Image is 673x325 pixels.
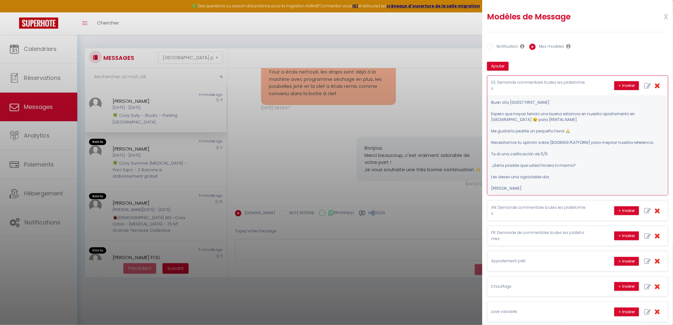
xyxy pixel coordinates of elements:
i: Les notifications sont visibles par toi et ton équipe [520,44,524,49]
span: x [648,9,668,24]
i: Les modèles généraux sont visibles par vous et votre équipe [566,44,571,49]
h2: Modèles de Message [487,12,635,22]
label: Notification [493,44,518,51]
button: + Insérer [614,231,639,240]
button: + Insérer [614,206,639,215]
button: + Insérer [614,81,639,90]
p: Chauffage [491,284,586,290]
p: ES: Demande commentaire toutes les plateformes [491,80,586,92]
button: + Insérer [614,282,639,291]
p: FR: Demande de commentaire toutes les plateformes [491,230,586,242]
button: Ajouter [487,62,509,71]
label: Mes modèles [536,44,564,51]
button: Ouvrir le widget de chat LiveChat [5,3,24,22]
p: Appartement prêt [491,258,586,264]
p: Lave vaisselle [491,309,586,315]
p: AN: Demande commentaire toutes les plateformes [491,205,586,217]
pre: Buen día [GUEST:FIRST_NAME] Espero que hayas tenido una buena estancia en nuestro apartamento en ... [491,100,664,191]
button: + Insérer [614,257,639,266]
button: + Insérer [614,307,639,316]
